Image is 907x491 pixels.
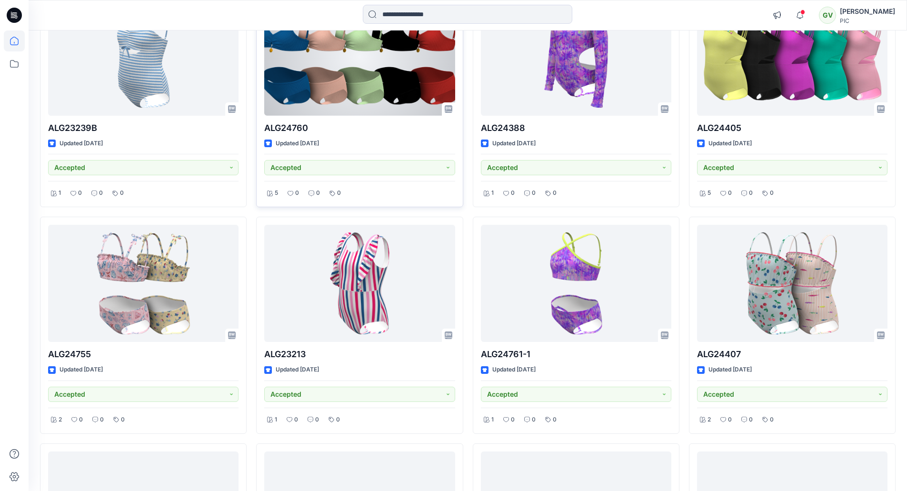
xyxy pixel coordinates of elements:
p: 0 [337,188,341,198]
p: 0 [553,188,557,198]
p: 2 [708,415,711,425]
p: Updated [DATE] [60,365,103,375]
p: 0 [532,415,536,425]
p: 0 [511,188,515,198]
p: 2 [59,415,62,425]
p: 0 [749,188,753,198]
p: 0 [728,415,732,425]
a: ALG24755 [48,225,239,342]
p: Updated [DATE] [276,365,319,375]
a: ALG24407 [697,225,887,342]
p: 0 [770,188,774,198]
p: ALG23239B [48,121,239,135]
p: 5 [708,188,711,198]
p: Updated [DATE] [492,365,536,375]
p: 0 [532,188,536,198]
p: 0 [100,415,104,425]
p: 5 [275,188,278,198]
p: 0 [121,415,125,425]
p: 0 [120,188,124,198]
p: Updated [DATE] [60,139,103,149]
p: 0 [295,188,299,198]
p: ALG24761-1 [481,348,671,361]
p: 0 [336,415,340,425]
p: Updated [DATE] [276,139,319,149]
div: GV [819,7,836,24]
p: 0 [79,415,83,425]
p: 1 [59,188,61,198]
p: 0 [316,188,320,198]
div: PIC [840,17,895,24]
a: ALG24761-1 [481,225,671,342]
p: 0 [770,415,774,425]
p: Updated [DATE] [708,139,752,149]
p: 1 [491,188,494,198]
p: ALG24760 [264,121,455,135]
p: Updated [DATE] [708,365,752,375]
p: 0 [749,415,753,425]
p: 0 [315,415,319,425]
p: ALG24388 [481,121,671,135]
p: ALG24405 [697,121,887,135]
p: 0 [511,415,515,425]
p: Updated [DATE] [492,139,536,149]
a: ALG23213 [264,225,455,342]
p: 0 [728,188,732,198]
p: ALG24755 [48,348,239,361]
p: 1 [491,415,494,425]
p: ALG24407 [697,348,887,361]
p: 0 [294,415,298,425]
p: 0 [553,415,557,425]
p: ALG23213 [264,348,455,361]
p: 1 [275,415,277,425]
p: 0 [78,188,82,198]
div: [PERSON_NAME] [840,6,895,17]
p: 0 [99,188,103,198]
